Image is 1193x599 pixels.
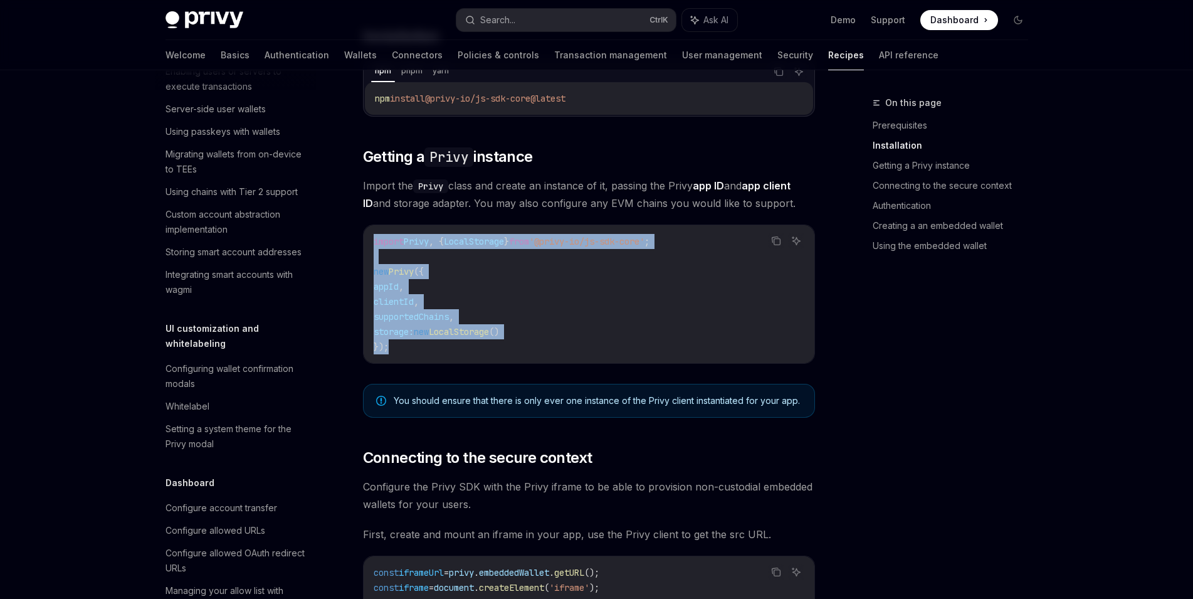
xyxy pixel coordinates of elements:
span: () [489,326,499,337]
div: pnpm [397,63,426,78]
a: Welcome [166,40,206,70]
strong: app ID [693,179,724,192]
a: Configure account transfer [155,497,316,519]
a: API reference [879,40,938,70]
span: Ask AI [703,14,728,26]
a: Support [871,14,905,26]
span: iframeUrl [399,567,444,578]
a: Configuring wallet confirmation modals [155,358,316,395]
a: Basics [221,40,250,70]
span: npm [375,93,390,104]
div: Whitelabel [166,399,209,414]
span: from [509,236,529,247]
div: Configure allowed URLs [166,523,265,538]
button: Ask AI [788,564,804,580]
a: Wallets [344,40,377,70]
a: Integrating smart accounts with wagmi [155,263,316,301]
a: Setting a system theme for the Privy modal [155,418,316,455]
button: Copy the contents from the code block [768,233,784,249]
a: Prerequisites [873,115,1038,135]
span: LocalStorage [429,326,489,337]
span: getURL [554,567,584,578]
a: Using chains with Tier 2 support [155,181,316,203]
span: Import the class and create an instance of it, passing the Privy and and storage adapter. You may... [363,177,815,212]
div: Using chains with Tier 2 support [166,184,298,199]
span: iframe [399,582,429,593]
div: Custom account abstraction implementation [166,207,308,237]
h5: UI customization and whitelabeling [166,321,316,351]
a: Recipes [828,40,864,70]
span: createElement [479,582,544,593]
a: Authentication [873,196,1038,216]
span: privy [449,567,474,578]
a: Connectors [392,40,443,70]
a: Server-side user wallets [155,98,316,120]
span: ( [544,582,549,593]
a: Migrating wallets from on-device to TEEs [155,143,316,181]
span: ); [589,582,599,593]
span: storage: [374,326,414,337]
button: Copy the contents from the code block [768,564,784,580]
span: supportedChains [374,311,449,322]
button: Ask AI [788,233,804,249]
span: embeddedWallet [479,567,549,578]
span: = [429,582,434,593]
span: Configure the Privy SDK with the Privy iframe to be able to provision non-custodial embedded wall... [363,478,815,513]
code: Privy [424,147,473,167]
a: Connecting to the secure context [873,176,1038,196]
a: Creating a an embedded wallet [873,216,1038,236]
div: Configuring wallet confirmation modals [166,361,308,391]
span: , [449,311,454,322]
a: Custom account abstraction implementation [155,203,316,241]
span: clientId [374,296,414,307]
button: Ask AI [682,9,737,31]
button: Copy the contents from the code block [770,63,787,80]
span: }); [374,341,389,353]
span: appId [374,281,399,292]
a: Demo [831,14,856,26]
a: Getting a Privy instance [873,156,1038,176]
button: Ask AI [791,63,807,80]
button: Toggle dark mode [1008,10,1028,30]
span: ; [644,236,649,247]
span: . [474,582,479,593]
button: Search...CtrlK [456,9,676,31]
span: Connecting to the secure context [363,448,592,468]
div: Configure allowed OAuth redirect URLs [166,546,308,576]
a: Authentication [265,40,329,70]
span: On this page [885,95,942,110]
span: const [374,582,399,593]
span: '@privy-io/js-sdk-core' [529,236,644,247]
div: Migrating wallets from on-device to TEEs [166,147,308,177]
a: Configure allowed OAuth redirect URLs [155,542,316,580]
code: Privy [413,179,448,193]
span: new [414,326,429,337]
div: Integrating smart accounts with wagmi [166,267,308,297]
span: import [374,236,404,247]
span: , [414,296,419,307]
div: Setting a system theme for the Privy modal [166,421,308,452]
span: Dashboard [930,14,979,26]
span: 'iframe' [549,582,589,593]
span: @privy-io/js-sdk-core@latest [425,93,565,104]
span: = [444,567,449,578]
span: . [474,567,479,578]
div: Using passkeys with wallets [166,124,280,139]
a: Storing smart account addresses [155,241,316,263]
span: Privy [389,266,414,277]
a: Whitelabel [155,395,316,418]
div: Server-side user wallets [166,102,266,117]
span: , [399,281,404,292]
span: First, create and mount an iframe in your app, use the Privy client to get the src URL. [363,526,815,543]
a: Installation [873,135,1038,156]
span: LocalStorage [444,236,504,247]
span: (); [584,567,599,578]
span: Getting a instance [363,147,533,167]
h5: Dashboard [166,475,214,490]
span: ({ [414,266,424,277]
a: Using passkeys with wallets [155,120,316,143]
span: } [504,236,509,247]
svg: Note [376,396,386,406]
span: , { [429,236,444,247]
div: yarn [429,63,453,78]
